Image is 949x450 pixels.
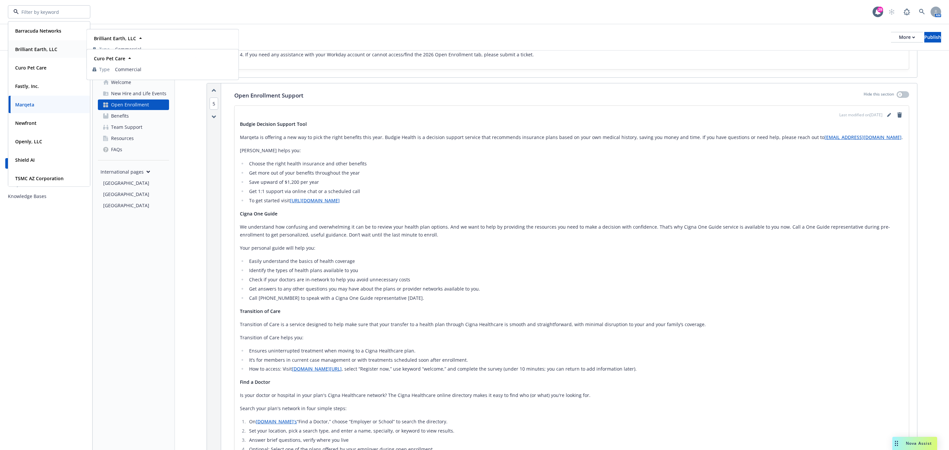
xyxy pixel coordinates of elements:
li: Identify the types of health plans available to you [247,267,904,274]
strong: TSMC AZ Corporation [15,175,64,182]
button: Nova Assist [892,437,937,450]
div: 29 [877,7,883,13]
button: Publish [924,32,941,42]
strong: Find a Doctor [240,379,270,385]
p: We understand how confusing and overwhelming it can be to review your health plan options. And we... [240,223,904,239]
strong: Curo Pet Care [15,65,46,71]
span: 5 [210,98,218,110]
span: Commercial [115,66,233,73]
a: editPencil [885,111,893,119]
a: [EMAIL_ADDRESS][DOMAIN_NAME] [824,134,902,140]
div: Drag to move [892,437,901,450]
li: Get answers to any other questions you may have about the plans or provider networks available to... [247,285,904,293]
li: Call [PHONE_NUMBER] to speak with a Cigna One Guide representative [DATE]. [247,294,904,302]
div: FAQs [111,144,122,155]
a: [DOMAIN_NAME][URL] [292,366,342,372]
div: New Hire and Life Events [111,88,166,99]
li: Get 1:1 support via online chat or a scheduled call [247,187,904,195]
li: Answer brief questions, verify where you live [247,436,904,444]
button: 5 [210,100,218,107]
div: Benji [5,182,87,188]
a: [URL][DOMAIN_NAME] [290,197,340,204]
li: Set your location, pick a search type, and enter a name, specialty, or keyword to view results. [247,427,904,435]
li: On “Find a Doctor,” choose “Employer or School” to search the directory. [247,418,904,426]
strong: Budgie Decision Support Tool [240,121,307,127]
div: [GEOGRAPHIC_DATA] [103,189,149,200]
div: [GEOGRAPHIC_DATA] [103,178,149,188]
p: Your personal guide will help you: [240,244,904,252]
span: Type [99,66,110,73]
p: Marqeta is offering a new way to pick the right benefits this year. Budgie Health is a decision s... [240,133,904,141]
div: Benefits [111,111,129,121]
a: Report a Bug [900,5,913,18]
p: Open Enrollment Support [234,91,303,100]
strong: Cigna One Guide [240,211,277,217]
strong: Brilliant Earth, LLC [94,35,136,42]
strong: Shield AI [15,157,35,163]
strong: Brilliant Earth, LLC [15,46,57,52]
div: International pages [101,168,150,175]
p: 4. If you need any assistance with your Workday account or cannot access/find the 2026 Open Enrol... [240,51,904,59]
div: [GEOGRAPHIC_DATA] [103,200,149,211]
a: Start snowing [885,5,898,18]
div: Resources [111,133,134,144]
a: Search [915,5,929,18]
input: Filter by keyword [19,9,77,15]
div: Open Enrollment [111,99,149,110]
li: Choose the right health insurance and other benefits [247,160,904,168]
strong: Barracuda Networks [15,28,61,34]
a: Benefits [98,111,169,121]
div: Web portal [5,149,87,155]
p: Transition of Care is a service designed to help make sure that your transfer to a health plan th... [240,321,904,328]
a: Knowledge Bases [5,191,87,202]
strong: Marqeta [15,101,34,108]
a: [GEOGRAPHIC_DATA] [101,189,169,200]
a: Customization & settings [5,59,87,69]
a: [GEOGRAPHIC_DATA] [101,178,169,188]
li: Save upward of $1,200 per year [247,178,904,186]
a: remove [896,111,904,119]
strong: Fastly, Inc. [15,83,39,89]
p: Transition of Care helps you: [240,334,904,342]
strong: Newfront [15,120,37,126]
a: [GEOGRAPHIC_DATA] [101,200,169,211]
button: More [891,32,923,42]
a: Team support [5,114,87,125]
li: Easily understand the basics of health coverage [247,257,904,265]
li: Check if your doctors are in-network to help you avoid unnecessary costs [247,276,904,284]
p: Search your plan's network in four simple steps: [240,405,904,412]
span: Type [99,46,110,53]
strong: Curo Pet Care [94,55,125,62]
li: Ensures uninterrupted treatment when moving to a Cigna Healthcare plan. [247,347,904,355]
a: Required notices [5,103,87,113]
div: Shared content [5,82,87,89]
span: Nova Assist [906,440,932,446]
p: Is your doctor or hospital in your plan's Cigna Healthcare network? The Cigna Healthcare online d... [240,391,904,399]
a: Resources [98,133,169,144]
strong: Transition of Care [240,308,280,314]
span: Last modified on [DATE] [839,112,882,118]
li: Get more out of your benefits throughout the year [247,169,904,177]
span: Commercial [115,46,233,53]
li: It’s for members in current case management or with treatments scheduled soon after enrollment. [247,356,904,364]
p: [PERSON_NAME] helps you: [240,147,904,155]
div: Knowledge Bases [8,191,46,202]
a: FAQs [98,144,169,155]
a: Team Support [98,122,169,132]
a: FAQs [5,125,87,136]
div: More [899,32,915,42]
a: New Hire and Life Events [98,88,169,99]
a: Benefits [5,92,87,102]
li: How to access: Visit , select “Register now,” use keyword “welcome,” and complete the survey (und... [247,365,904,373]
strong: Openly, LLC [15,138,42,145]
a: Open Enrollment [98,99,169,110]
p: Hide this section [864,91,894,100]
a: Web portal builder [5,158,87,169]
li: To get started visit [247,197,904,205]
div: Team Support [111,122,142,132]
a: [DOMAIN_NAME]’s [256,418,297,425]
